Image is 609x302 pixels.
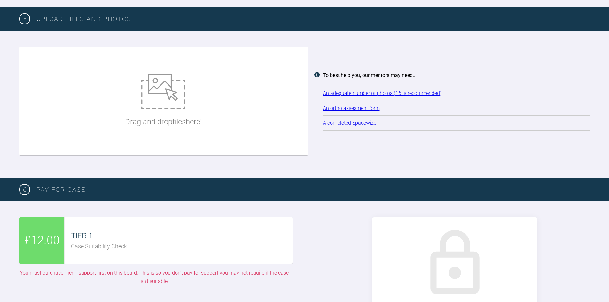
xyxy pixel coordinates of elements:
[19,13,30,24] span: 5
[36,184,590,195] h3: PAY FOR CASE
[19,269,289,285] div: You must purchase Tier 1 support first on this board. This is so you don't pay for support you ma...
[323,72,417,78] strong: To best help you, our mentors may need...
[71,242,292,251] div: Case Suitability Check
[418,227,492,300] img: lock.6dc949b6.svg
[323,105,380,111] a: An ortho assesment form
[24,231,59,250] span: £12.00
[323,90,441,96] a: An adequate number of photos (16 is recommended)
[125,116,202,128] p: Drag and drop files here!
[323,120,376,126] a: A completed Spacewize
[19,184,30,195] span: 6
[36,14,590,24] h3: Upload Files and Photos
[71,230,292,242] div: TIER 1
